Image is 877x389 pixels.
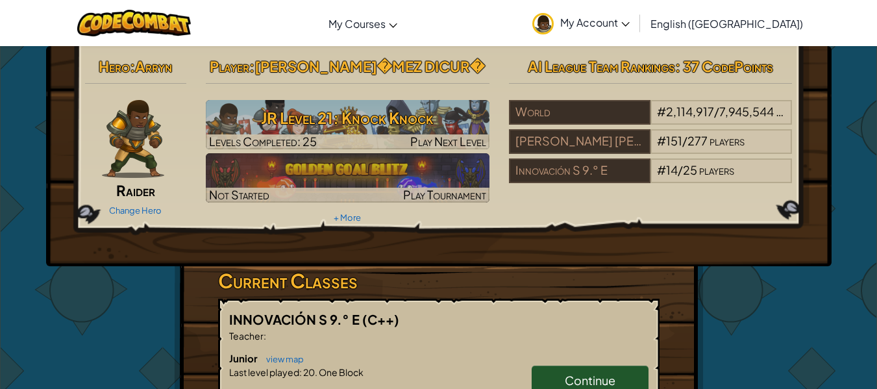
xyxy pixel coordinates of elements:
[229,330,264,342] span: Teacher
[264,330,266,342] span: :
[362,311,399,327] span: (C++)
[206,153,489,203] img: Golden Goal
[509,158,650,183] div: Innovación S 9.° E
[322,6,404,41] a: My Courses
[509,142,793,157] a: [PERSON_NAME] [PERSON_NAME] [PERSON_NAME]#151/277players
[206,103,489,132] h3: JR Level 21: Knock Knock
[650,17,803,31] span: English ([GEOGRAPHIC_DATA])
[526,3,636,44] a: My Account
[99,57,130,75] span: Hero
[678,162,683,177] span: /
[206,100,489,149] img: JR Level 21: Knock Knock
[509,171,793,186] a: Innovación S 9.° E#14/25players
[683,162,697,177] span: 25
[410,134,486,149] span: Play Next Level
[687,133,708,148] span: 277
[218,266,660,295] h3: Current Classes
[675,57,773,75] span: : 37 CodePoints
[682,133,687,148] span: /
[509,129,650,154] div: [PERSON_NAME] [PERSON_NAME] [PERSON_NAME]
[560,16,630,29] span: My Account
[249,57,254,75] span: :
[116,181,155,199] span: Raider
[657,162,666,177] span: #
[666,104,714,119] span: 2,114,917
[710,133,745,148] span: players
[206,153,489,203] a: Not StartedPlay Tournament
[403,187,486,202] span: Play Tournament
[229,352,260,364] span: Junior
[666,133,682,148] span: 151
[210,57,249,75] span: Player
[254,57,485,75] span: [PERSON_NAME]�MEZ DICUR�
[209,187,269,202] span: Not Started
[644,6,809,41] a: English ([GEOGRAPHIC_DATA])
[299,366,302,378] span: :
[509,100,650,125] div: World
[509,112,793,127] a: World#2,114,917/7,945,544players
[229,311,362,327] span: INNOVACIÓN S 9.° E
[699,162,734,177] span: players
[77,10,191,36] img: CodeCombat logo
[666,162,678,177] span: 14
[102,100,164,178] img: raider-pose.png
[714,104,719,119] span: /
[657,104,666,119] span: #
[302,366,317,378] span: 20.
[328,17,386,31] span: My Courses
[209,134,317,149] span: Levels Completed: 25
[719,104,774,119] span: 7,945,544
[334,212,361,223] a: + More
[565,373,615,388] span: Continue
[130,57,135,75] span: :
[260,354,304,364] a: view map
[229,366,299,378] span: Last level played
[528,57,675,75] span: AI League Team Rankings
[135,57,172,75] span: Arryn
[206,100,489,149] a: Play Next Level
[109,205,162,216] a: Change Hero
[657,133,666,148] span: #
[317,366,364,378] span: One Block
[532,13,554,34] img: avatar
